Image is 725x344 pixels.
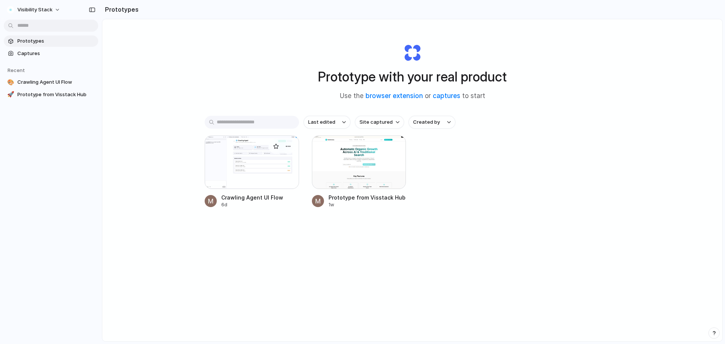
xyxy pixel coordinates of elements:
a: Prototype from Visstack HubPrototype from Visstack Hub1w [312,135,406,208]
span: Captures [17,50,95,57]
span: Visibility Stack [17,6,52,14]
div: 1w [329,201,406,208]
span: Last edited [308,118,335,126]
div: 6d [221,201,283,208]
a: Captures [4,48,98,59]
a: Crawling Agent UI FlowCrawling Agent UI Flow6d [205,135,299,208]
div: Crawling Agent UI Flow [221,193,283,201]
div: 🎨 [7,78,14,86]
a: 🎨Crawling Agent UI Flow [4,77,98,88]
span: Prototype from Visstack Hub [17,91,95,98]
span: Recent [8,67,25,73]
h1: Prototype with your real product [318,67,507,87]
button: Created by [409,116,455,129]
button: Site captured [355,116,404,129]
h2: Prototypes [102,5,139,14]
span: Crawling Agent UI Flow [17,78,95,86]
span: Use the or to start [340,91,485,101]
button: Last edited [304,116,350,129]
div: 🚀 [7,91,14,98]
span: Created by [413,118,440,126]
div: Prototype from Visstack Hub [329,193,406,201]
span: Site captured [359,118,393,126]
span: Prototypes [17,37,95,45]
a: browser extension [366,92,423,100]
button: Visibility Stack [4,4,64,16]
a: 🚀Prototype from Visstack Hub [4,89,98,100]
a: Prototypes [4,35,98,47]
a: captures [433,92,460,100]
